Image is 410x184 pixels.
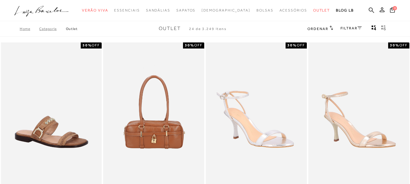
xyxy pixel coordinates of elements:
span: 0 [393,6,397,10]
span: OFF [92,43,100,47]
strong: 30% [185,43,194,47]
span: OFF [194,43,202,47]
span: Outlet [159,26,181,31]
a: categoryNavScreenReaderText [114,5,140,16]
button: 0 [388,7,397,15]
span: Outlet [313,8,330,12]
span: Bolsas [256,8,273,12]
a: Home [20,27,39,31]
span: 24 de 3.249 itens [189,27,227,31]
span: Verão Viva [82,8,108,12]
a: categoryNavScreenReaderText [176,5,195,16]
strong: 50% [83,43,92,47]
a: categoryNavScreenReaderText [256,5,273,16]
span: Sapatos [176,8,195,12]
span: Essenciais [114,8,140,12]
a: categoryNavScreenReaderText [146,5,170,16]
span: Sandálias [146,8,170,12]
span: Ordenar [307,27,328,31]
a: categoryNavScreenReaderText [82,5,108,16]
span: BLOG LB [336,8,354,12]
strong: 30% [390,43,399,47]
button: gridText6Desc [379,25,388,33]
a: categoryNavScreenReaderText [280,5,307,16]
span: OFF [297,43,305,47]
a: Categoria [39,27,66,31]
a: noSubCategoriesText [202,5,250,16]
a: categoryNavScreenReaderText [313,5,330,16]
button: Mostrar 4 produtos por linha [370,25,378,33]
span: OFF [399,43,408,47]
span: Acessórios [280,8,307,12]
a: Outlet [66,27,78,31]
strong: 30% [287,43,297,47]
a: FILTRAR [341,26,362,30]
a: BLOG LB [336,5,354,16]
span: [DEMOGRAPHIC_DATA] [202,8,250,12]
